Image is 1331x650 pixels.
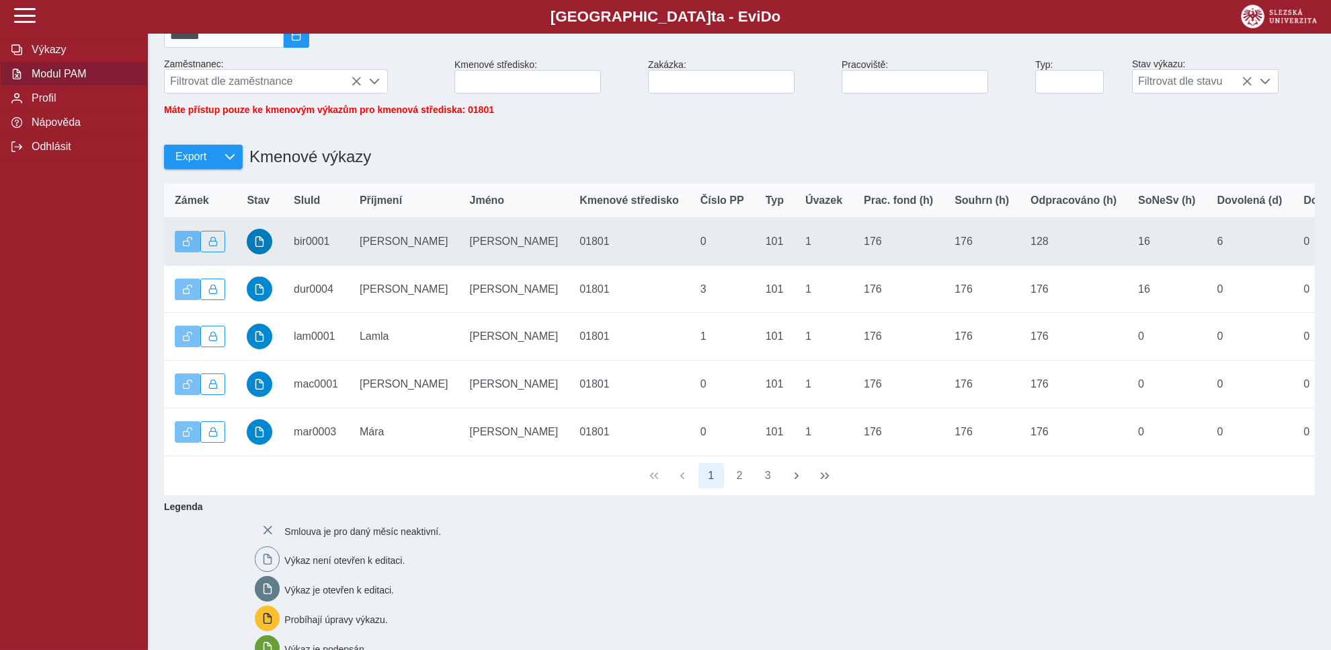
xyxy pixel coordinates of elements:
[1020,313,1127,361] td: 176
[200,326,226,347] button: Uzamknout
[698,463,724,489] button: 1
[459,265,569,313] td: [PERSON_NAME]
[755,313,795,361] td: 101
[1206,265,1293,313] td: 0
[727,463,752,489] button: 2
[690,361,755,408] td: 0
[944,313,1020,361] td: 176
[349,313,459,361] td: Lamla
[755,218,795,266] td: 101
[795,361,853,408] td: 1
[1127,265,1206,313] td: 16
[569,408,690,456] td: 01801
[200,421,226,443] button: Uzamknout
[795,218,853,266] td: 1
[1127,408,1206,456] td: 0
[760,8,771,25] span: D
[1217,194,1282,207] span: Dovolená (d)
[175,421,200,443] button: Výkaz je odemčen.
[755,408,795,456] td: 101
[1206,361,1293,408] td: 0
[294,194,320,207] span: SluId
[1206,218,1293,266] td: 6
[175,326,200,347] button: Výkaz je odemčen.
[164,145,217,169] button: Export
[200,231,226,252] button: Uzamknout
[1241,5,1317,28] img: logo_web_su.png
[459,408,569,456] td: [PERSON_NAME]
[284,555,405,566] span: Výkaz není otevřen k editaci.
[40,8,1291,26] b: [GEOGRAPHIC_DATA] a - Evi
[159,496,1309,517] b: Legenda
[247,229,272,254] button: schváleno
[349,408,459,456] td: Mára
[165,70,362,93] span: Filtrovat dle zaměstnance
[28,141,136,153] span: Odhlásit
[944,361,1020,408] td: 176
[836,54,1030,99] div: Pracoviště:
[864,194,933,207] span: Prac. fond (h)
[247,371,272,397] button: schváleno
[1031,194,1117,207] span: Odpracováno (h)
[459,361,569,408] td: [PERSON_NAME]
[569,313,690,361] td: 01801
[28,116,136,129] span: Nápověda
[28,92,136,104] span: Profil
[284,614,387,624] span: Probíhají úpravy výkazu.
[28,44,136,56] span: Výkazy
[772,8,781,25] span: o
[175,373,200,395] button: Výkaz je odemčen.
[283,361,349,408] td: mac0001
[175,279,200,300] button: Výkaz je odemčen.
[853,408,944,456] td: 176
[164,104,494,115] span: Máte přístup pouze ke kmenovým výkazům pro kmenová střediska: 01801
[247,324,272,349] button: schváleno
[247,277,272,302] button: schváleno
[470,194,505,207] span: Jméno
[1020,218,1127,266] td: 128
[459,218,569,266] td: [PERSON_NAME]
[955,194,1009,207] span: Souhrn (h)
[579,194,679,207] span: Kmenové středisko
[175,151,206,163] span: Export
[1030,54,1127,99] div: Typ:
[755,463,780,489] button: 3
[795,313,853,361] td: 1
[1138,194,1195,207] span: SoNeSv (h)
[795,265,853,313] td: 1
[805,194,842,207] span: Úvazek
[944,218,1020,266] td: 176
[1020,408,1127,456] td: 176
[1020,265,1127,313] td: 176
[795,408,853,456] td: 1
[700,194,744,207] span: Číslo PP
[200,279,226,300] button: Uzamknout
[569,361,690,408] td: 01801
[459,313,569,361] td: [PERSON_NAME]
[283,265,349,313] td: dur0004
[1020,361,1127,408] td: 176
[755,265,795,313] td: 101
[200,373,226,395] button: Uzamknout
[1133,70,1252,93] span: Filtrovat dle stavu
[175,231,200,252] button: Výkaz je odemčen.
[690,408,755,456] td: 0
[1127,218,1206,266] td: 16
[690,313,755,361] td: 1
[853,218,944,266] td: 176
[283,408,349,456] td: mar0003
[690,218,755,266] td: 0
[449,54,643,99] div: Kmenové středisko:
[569,218,690,266] td: 01801
[643,54,836,99] div: Zakázka:
[349,265,459,313] td: [PERSON_NAME]
[159,53,449,99] div: Zaměstnanec:
[1127,53,1320,99] div: Stav výkazu:
[944,408,1020,456] td: 176
[853,313,944,361] td: 176
[1127,361,1206,408] td: 0
[284,24,309,48] button: 2025/09
[690,265,755,313] td: 3
[349,218,459,266] td: [PERSON_NAME]
[349,361,459,408] td: [PERSON_NAME]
